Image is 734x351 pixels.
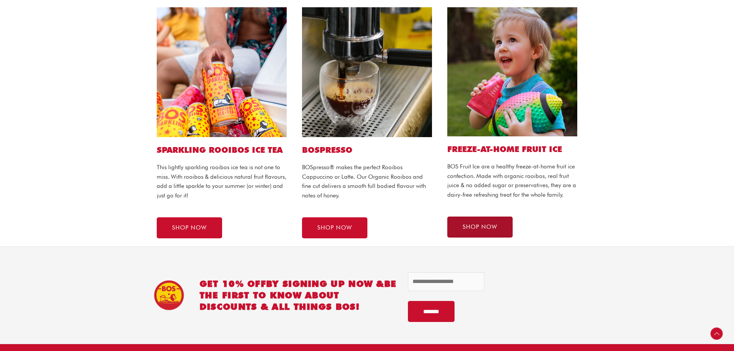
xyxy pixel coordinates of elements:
a: SHOP NOW [157,217,222,238]
h2: SPARKLING ROOIBOS ICE TEA [157,145,287,155]
img: BOS Ice Tea [154,280,184,311]
span: SHOP NOW [463,224,497,230]
h2: GET 10% OFF be the first to know about discounts & all things BOS! [200,278,397,312]
img: Cherry_Ice Bosbrands [447,7,577,136]
span: SHOP NOW [317,225,352,231]
h2: FREEZE-AT-HOME FRUIT ICE [447,144,577,154]
p: BOS Fruit Ice are a healthy freeze-at-home fruit ice confection. Made with organic rooibos, real ... [447,162,577,200]
span: SHOP NOW [172,225,207,231]
p: This lightly sparkling rooibos ice tea is not one to miss. With rooibos & delicious natural fruit... [157,163,287,201]
a: SHOP NOW [302,217,367,238]
p: BOSpresso® makes the perfect Rooibos Cappuccino or Latte. Our Organic Rooibos and fine cut delive... [302,163,432,201]
h2: BOSPRESSO [302,145,432,155]
a: SHOP NOW [447,217,513,238]
span: BY SIGNING UP NOW & [266,278,384,289]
